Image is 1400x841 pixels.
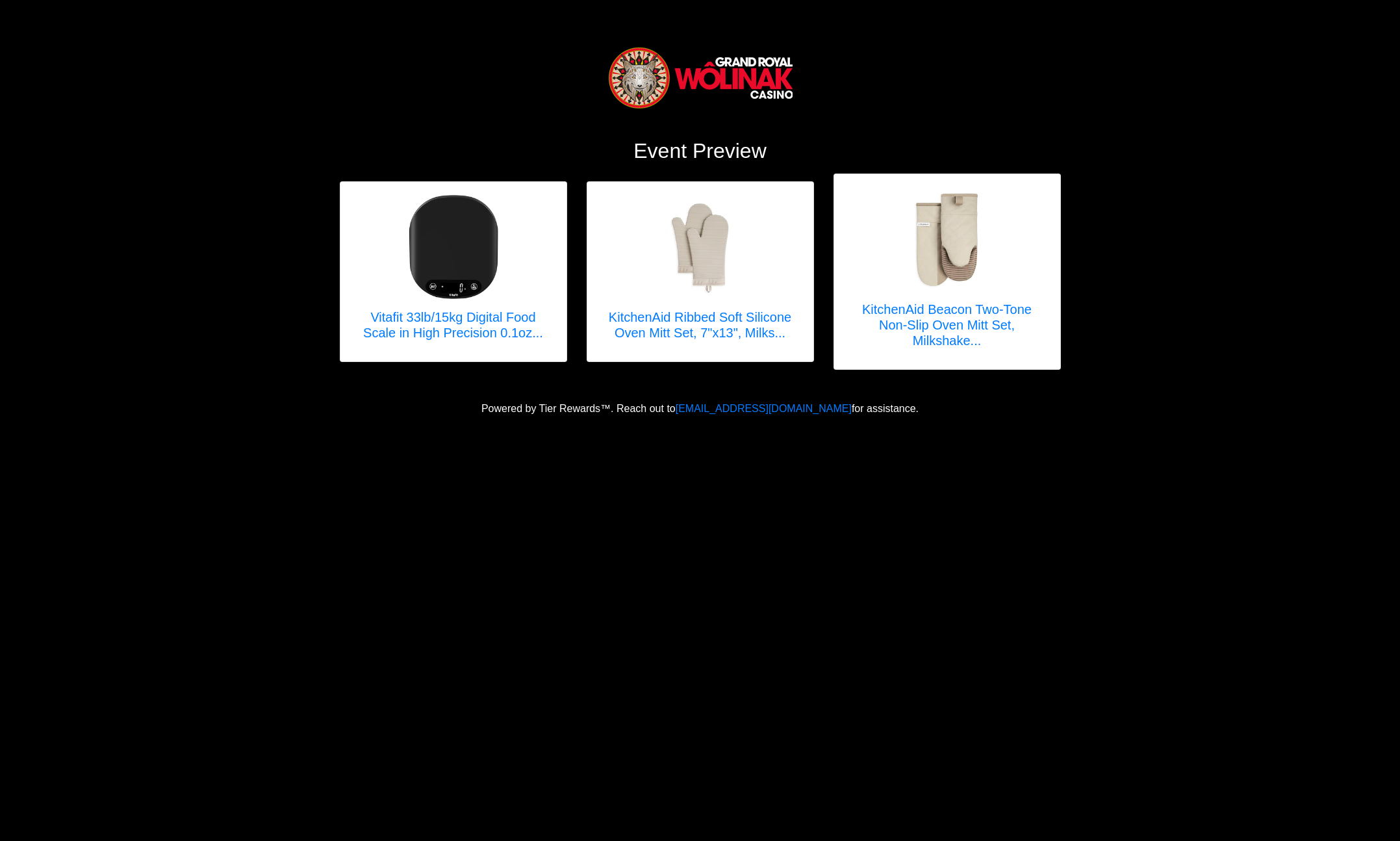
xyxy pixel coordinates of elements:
h2: Event Preview [340,138,1061,163]
a: KitchenAid Beacon Two-Tone Non-Slip Oven Mitt Set, Milkshake/Beige, 5.75"x13", 2 Piece KitchenAid... [847,187,1047,356]
img: Vitafit 33lb/15kg Digital Food Scale in High Precision 0.1oz/1g, Our Own Kitchen Scale Profession... [401,195,505,299]
h5: KitchenAid Ribbed Soft Silicone Oven Mitt Set, 7"x13", Milks... [600,309,800,341]
img: KitchenAid Beacon Two-Tone Non-Slip Oven Mitt Set, Milkshake/Beige, 5.75"x13", 2 Piece [895,187,999,291]
img: Logo [606,32,795,123]
span: Powered by Tier Rewards™. Reach out to for assistance. [481,403,919,414]
h5: Vitafit 33lb/15kg Digital Food Scale in High Precision 0.1oz... [353,309,554,341]
a: KitchenAid Ribbed Soft Silicone Oven Mitt Set, 7"x13", Milkshake 2 Count KitchenAid Ribbed Soft S... [600,195,800,348]
h5: KitchenAid Beacon Two-Tone Non-Slip Oven Mitt Set, Milkshake... [847,302,1047,348]
a: Vitafit 33lb/15kg Digital Food Scale in High Precision 0.1oz/1g, Our Own Kitchen Scale Profession... [353,195,554,348]
img: KitchenAid Ribbed Soft Silicone Oven Mitt Set, 7"x13", Milkshake 2 Count [648,195,752,299]
a: [EMAIL_ADDRESS][DOMAIN_NAME] [676,403,852,414]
